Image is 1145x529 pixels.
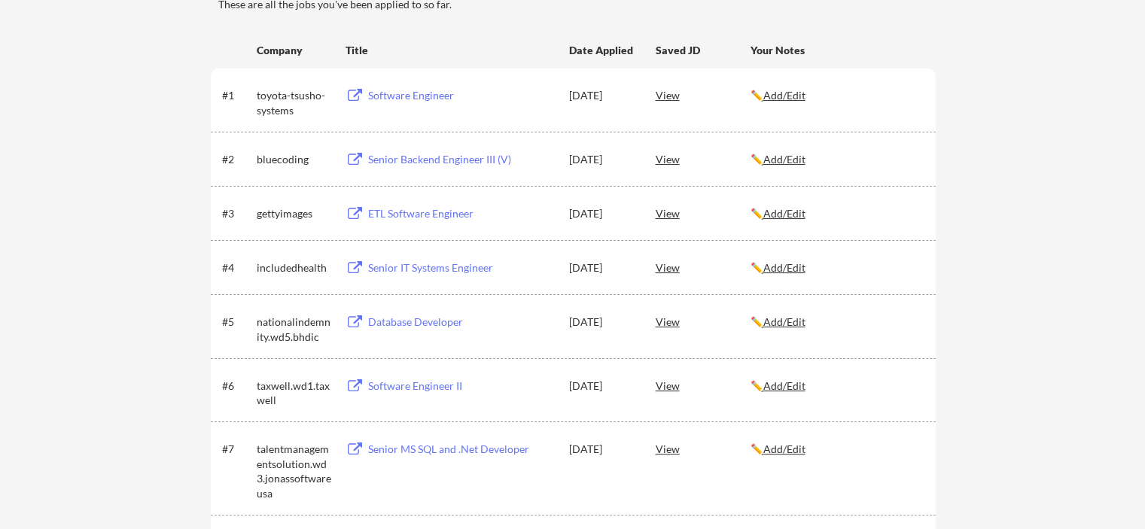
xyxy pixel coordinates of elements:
[368,442,555,457] div: Senior MS SQL and .Net Developer
[656,199,751,226] div: View
[656,254,751,281] div: View
[656,145,751,172] div: View
[656,435,751,462] div: View
[368,260,555,275] div: Senior IT Systems Engineer
[751,152,922,167] div: ✏️
[222,260,251,275] div: #4
[222,88,251,103] div: #1
[763,89,805,102] u: Add/Edit
[368,315,555,330] div: Database Developer
[222,315,251,330] div: #5
[763,442,805,455] u: Add/Edit
[656,36,751,63] div: Saved JD
[368,379,555,394] div: Software Engineer II
[656,308,751,335] div: View
[222,379,251,394] div: #6
[751,442,922,457] div: ✏️
[763,315,805,328] u: Add/Edit
[763,153,805,166] u: Add/Edit
[257,152,332,167] div: bluecoding
[569,315,635,330] div: [DATE]
[751,379,922,394] div: ✏️
[257,442,332,500] div: talentmanagementsolution.wd3.jonassoftwareusa
[222,442,251,457] div: #7
[569,43,635,58] div: Date Applied
[569,152,635,167] div: [DATE]
[257,260,332,275] div: includedhealth
[569,260,635,275] div: [DATE]
[257,88,332,117] div: toyota-tsusho-systems
[569,88,635,103] div: [DATE]
[257,43,332,58] div: Company
[257,315,332,344] div: nationalindemnity.wd5.bhdic
[569,206,635,221] div: [DATE]
[257,206,332,221] div: gettyimages
[763,207,805,220] u: Add/Edit
[346,43,555,58] div: Title
[257,379,332,408] div: taxwell.wd1.taxwell
[569,442,635,457] div: [DATE]
[569,379,635,394] div: [DATE]
[656,81,751,108] div: View
[656,372,751,399] div: View
[368,206,555,221] div: ETL Software Engineer
[763,261,805,274] u: Add/Edit
[751,206,922,221] div: ✏️
[222,206,251,221] div: #3
[751,260,922,275] div: ✏️
[751,315,922,330] div: ✏️
[368,152,555,167] div: Senior Backend Engineer III (V)
[751,88,922,103] div: ✏️
[763,379,805,392] u: Add/Edit
[368,88,555,103] div: Software Engineer
[751,43,922,58] div: Your Notes
[222,152,251,167] div: #2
